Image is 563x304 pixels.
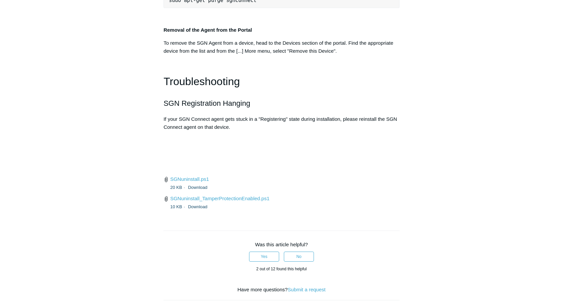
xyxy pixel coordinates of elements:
a: Download [188,204,207,209]
strong: Removal of the Agent from the Portal [163,27,252,33]
img: website_grey.svg [11,17,16,23]
img: logo_orange.svg [11,11,16,16]
span: 20 KB [170,185,187,190]
img: tab_domain_overview_orange.svg [18,39,23,44]
a: Submit a request [288,287,325,292]
span: Was this article helpful? [255,242,308,247]
a: Download [188,185,207,190]
span: If your SGN Connect agent gets stuck in a "Registering" state during installation, please reinsta... [163,116,397,130]
h1: Troubleshooting [163,73,400,90]
div: Domain Overview [25,39,60,44]
div: v 4.0.25 [19,11,33,16]
span: To remove the SGN Agent from a device, head to the Devices section of the portal. Find the approp... [163,40,393,54]
button: This article was helpful [249,252,279,262]
div: Have more questions? [163,286,400,294]
a: SGNuninstall.ps1 [170,176,209,182]
div: Domain: [DOMAIN_NAME] [17,17,74,23]
div: Keywords by Traffic [74,39,113,44]
img: tab_keywords_by_traffic_grey.svg [67,39,72,44]
span: 2 out of 12 found this helpful [256,267,307,271]
a: SGNuninstall_TamperProtectionEnabled.ps1 [170,196,269,201]
h2: SGN Registration Hanging [163,97,400,109]
button: This article was not helpful [284,252,314,262]
span: 10 KB [170,204,187,209]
